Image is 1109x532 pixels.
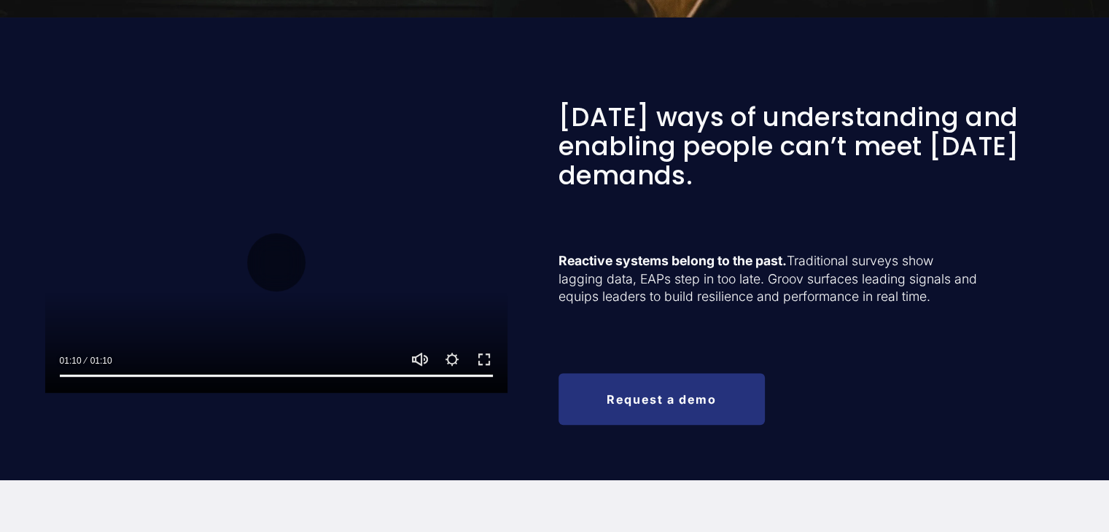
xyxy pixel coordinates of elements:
[559,253,787,268] strong: Reactive systems belong to the past.
[60,353,85,368] div: Current time
[60,370,494,380] input: Seek
[559,373,765,425] a: Request a demo
[247,233,306,292] button: Play
[559,103,1064,191] h3: [DATE] ways of understanding and enabling people can’t meet [DATE] demands.
[85,353,116,368] div: Duration
[559,252,978,306] p: Traditional surveys show lagging data, EAPs step in too late. Groov surfaces leading signals and ...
